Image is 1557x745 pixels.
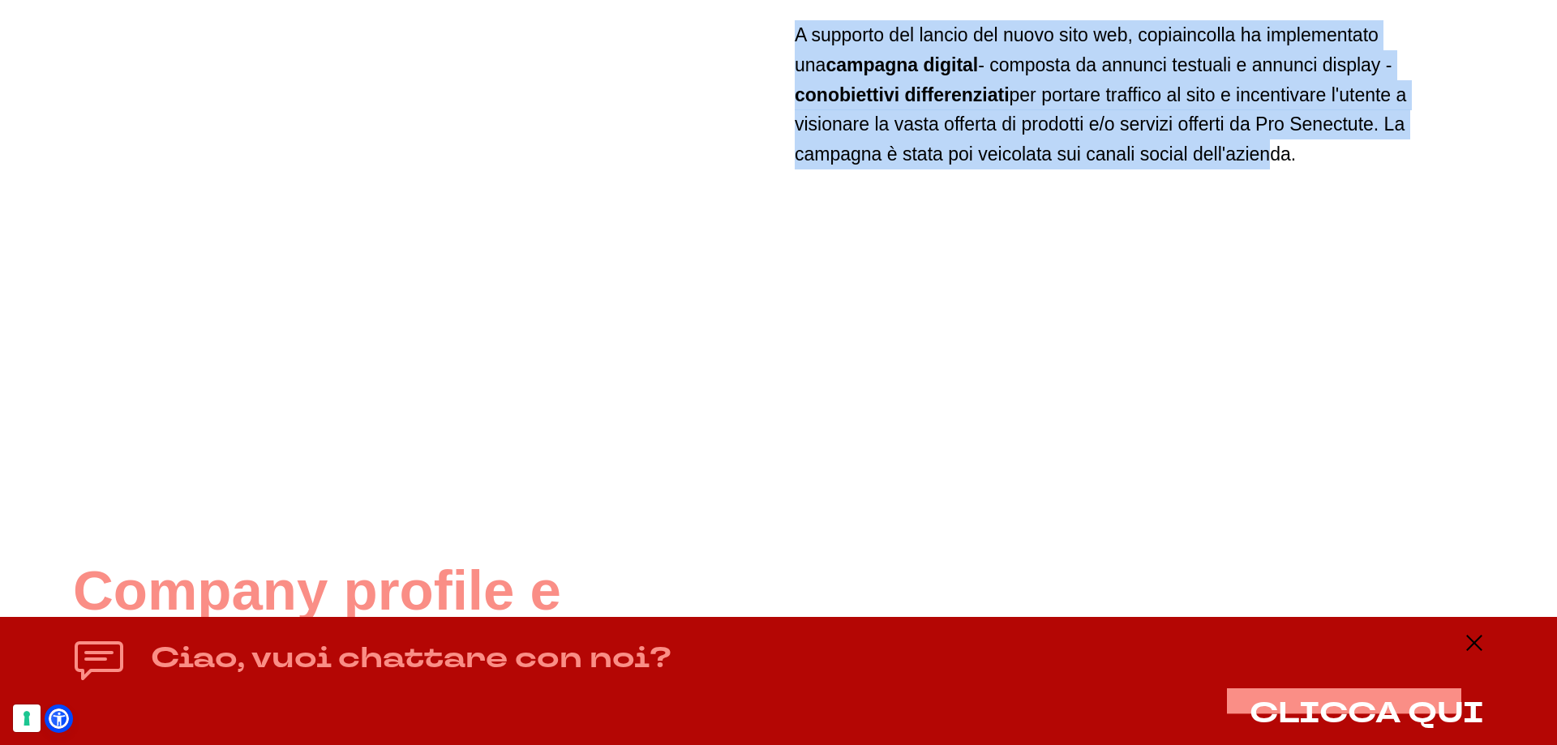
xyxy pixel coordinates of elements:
strong: con [795,84,828,105]
button: CLICCA QUI [1250,698,1484,730]
span: CLICCA QUI [1250,694,1484,733]
strong: obiettivi differenziati [828,84,1010,105]
h4: Ciao, vuoi chattare con noi? [151,639,671,679]
p: A supporto del lancio del nuovo sito web, copiaincolla ha implementato una - composta da annunci ... [795,20,1484,169]
a: Open Accessibility Menu [49,709,69,729]
button: Le tue preferenze relative al consenso per le tecnologie di tracciamento [13,704,41,732]
strong: campagna digital [826,54,978,75]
